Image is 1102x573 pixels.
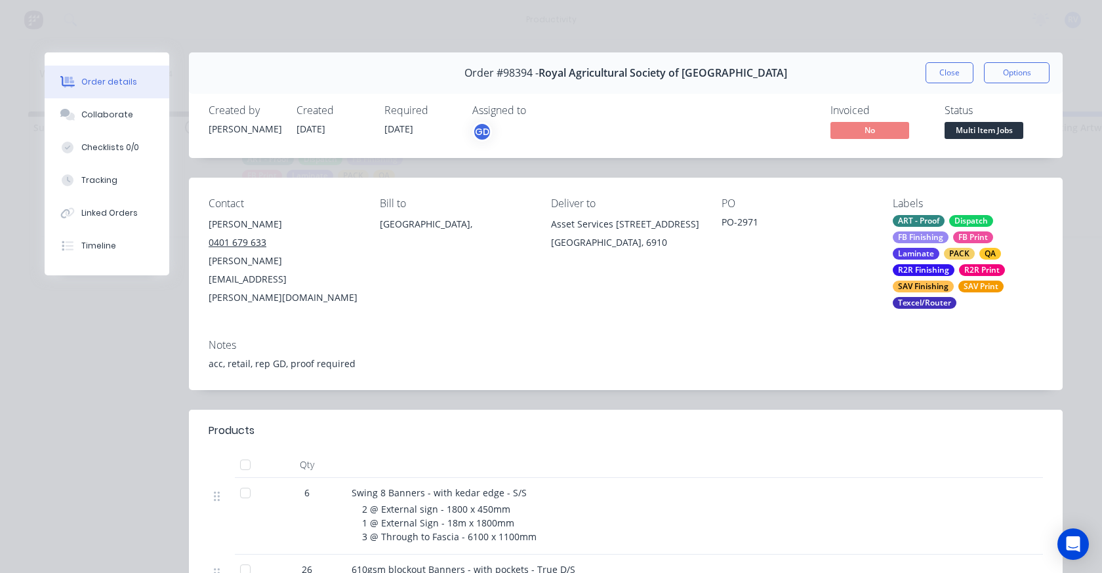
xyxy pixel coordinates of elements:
div: Created [296,104,369,117]
div: SAV Finishing [893,281,954,292]
div: [GEOGRAPHIC_DATA], [380,215,530,257]
div: Timeline [81,240,116,252]
div: [PERSON_NAME]0401 679 633[PERSON_NAME][EMAIL_ADDRESS][PERSON_NAME][DOMAIN_NAME] [209,215,359,307]
div: Required [384,104,457,117]
button: Checklists 0/0 [45,131,169,164]
div: acc, retail, rep GD, proof required [209,357,1043,370]
button: Multi Item Jobs [945,122,1023,142]
div: FB Print [953,231,993,243]
div: [GEOGRAPHIC_DATA], 6910 [551,233,701,252]
tcxspan: Call 0401 679 633 via 3CX [209,236,266,248]
span: Multi Item Jobs [945,122,1023,138]
div: Contact [209,197,359,210]
div: Notes [209,339,1043,351]
div: SAV Print [958,281,1004,292]
button: GD [472,122,492,142]
div: Order details [81,76,137,88]
div: Created by [209,104,281,117]
div: PO [722,197,872,210]
div: PO-2971 [722,215,872,233]
div: [GEOGRAPHIC_DATA], [380,215,530,233]
div: Qty [268,452,346,478]
div: [PERSON_NAME][EMAIL_ADDRESS][PERSON_NAME][DOMAIN_NAME] [209,252,359,307]
div: [PERSON_NAME] [209,122,281,136]
div: Texcel/Router [893,297,956,309]
div: Tracking [81,174,117,186]
button: Close [926,62,973,83]
div: R2R Finishing [893,264,954,276]
span: [DATE] [296,123,325,135]
div: Linked Orders [81,207,138,219]
div: Laminate [893,248,939,260]
span: Order #98394 - [464,67,539,79]
span: Royal Agricultural Society of [GEOGRAPHIC_DATA] [539,67,787,79]
div: Collaborate [81,109,133,121]
div: Open Intercom Messenger [1057,528,1089,560]
span: 6 [304,486,310,500]
span: No [830,122,909,138]
div: FB Finishing [893,231,949,243]
div: Asset Services [STREET_ADDRESS] [551,215,701,233]
span: Swing 8 Banners - with kedar edge - S/S [352,486,527,499]
button: Collaborate [45,98,169,131]
div: [PERSON_NAME] [209,215,359,233]
div: ART - Proof [893,215,945,227]
div: Bill to [380,197,530,210]
div: Invoiced [830,104,929,117]
button: Tracking [45,164,169,197]
div: Checklists 0/0 [81,142,139,153]
div: Dispatch [949,215,993,227]
span: [DATE] [384,123,413,135]
div: QA [979,248,1001,260]
button: Order details [45,66,169,98]
button: Linked Orders [45,197,169,229]
div: Products [209,423,255,439]
button: Options [984,62,1050,83]
div: Labels [893,197,1043,210]
button: Timeline [45,229,169,262]
div: PACK [944,248,975,260]
div: Asset Services [STREET_ADDRESS][GEOGRAPHIC_DATA], 6910 [551,215,701,257]
div: Status [945,104,1043,117]
div: Deliver to [551,197,701,210]
span: 2 @ External sign - 1800 x 450mm 1 @ External Sign - 18m x 1800mm 3 @ Through to Fascia - 6100 x ... [362,503,537,543]
div: R2R Print [959,264,1005,276]
div: Assigned to [472,104,603,117]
